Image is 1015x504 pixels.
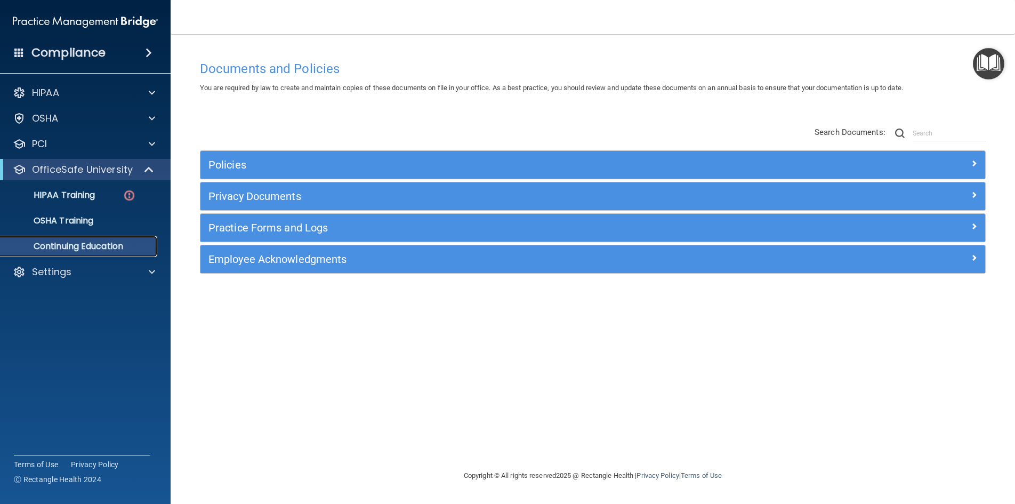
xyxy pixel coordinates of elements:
[32,163,133,176] p: OfficeSafe University
[398,459,787,493] div: Copyright © All rights reserved 2025 @ Rectangle Health | |
[32,112,59,125] p: OSHA
[200,84,903,92] span: You are required by law to create and maintain copies of these documents on file in your office. ...
[13,112,155,125] a: OSHA
[32,138,47,150] p: PCI
[681,471,722,479] a: Terms of Use
[208,222,781,234] h5: Practice Forms and Logs
[200,62,986,76] h4: Documents and Policies
[71,459,119,470] a: Privacy Policy
[208,190,781,202] h5: Privacy Documents
[208,156,977,173] a: Policies
[208,251,977,268] a: Employee Acknowledgments
[14,459,58,470] a: Terms of Use
[831,428,1002,471] iframe: Drift Widget Chat Controller
[7,190,95,201] p: HIPAA Training
[13,138,155,150] a: PCI
[208,159,781,171] h5: Policies
[637,471,679,479] a: Privacy Policy
[7,241,152,252] p: Continuing Education
[973,48,1004,79] button: Open Resource Center
[14,474,101,485] span: Ⓒ Rectangle Health 2024
[13,163,155,176] a: OfficeSafe University
[13,11,158,33] img: PMB logo
[32,266,71,278] p: Settings
[32,86,59,99] p: HIPAA
[208,253,781,265] h5: Employee Acknowledgments
[31,45,106,60] h4: Compliance
[815,127,885,137] span: Search Documents:
[208,219,977,236] a: Practice Forms and Logs
[123,189,136,202] img: danger-circle.6113f641.png
[7,215,93,226] p: OSHA Training
[913,125,986,141] input: Search
[13,266,155,278] a: Settings
[895,129,905,138] img: ic-search.3b580494.png
[208,188,977,205] a: Privacy Documents
[13,86,155,99] a: HIPAA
